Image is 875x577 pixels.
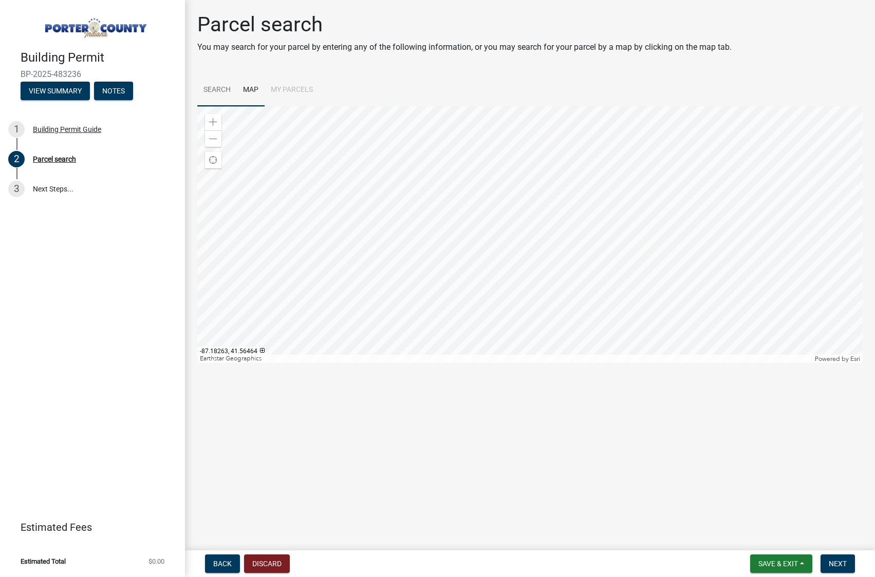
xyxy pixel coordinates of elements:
div: Earthstar Geographics [197,355,812,363]
div: Zoom in [205,114,221,130]
span: Back [213,560,232,568]
h1: Parcel search [197,12,732,37]
button: View Summary [21,82,90,100]
wm-modal-confirm: Notes [94,87,133,95]
span: Save & Exit [758,560,798,568]
span: Estimated Total [21,558,66,565]
div: 3 [8,181,25,197]
div: Find my location [205,152,221,168]
p: You may search for your parcel by entering any of the following information, or you may search fo... [197,41,732,53]
div: Building Permit Guide [33,126,101,133]
h4: Building Permit [21,50,177,65]
span: BP-2025-483236 [21,69,164,79]
button: Save & Exit [750,554,812,573]
button: Notes [94,82,133,100]
div: Zoom out [205,130,221,147]
button: Discard [244,554,290,573]
span: $0.00 [148,558,164,565]
button: Next [821,554,855,573]
wm-modal-confirm: Summary [21,87,90,95]
div: Powered by [812,355,863,363]
img: Porter County, Indiana [21,11,169,40]
div: Parcel search [33,156,76,163]
div: 1 [8,121,25,138]
button: Back [205,554,240,573]
a: Esri [850,355,860,362]
a: Estimated Fees [8,517,169,537]
div: 2 [8,151,25,167]
a: Search [197,74,237,107]
a: Map [237,74,265,107]
span: Next [829,560,847,568]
